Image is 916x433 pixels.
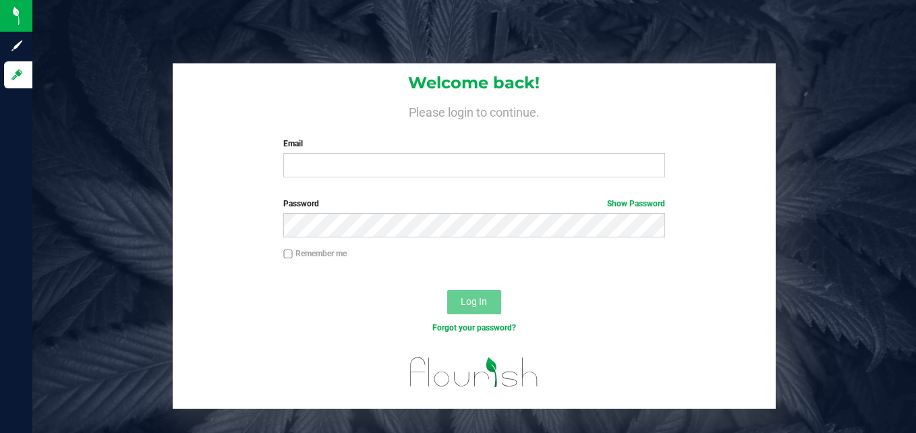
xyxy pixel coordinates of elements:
inline-svg: Log in [10,68,24,82]
inline-svg: Sign up [10,39,24,53]
img: flourish_logo.svg [399,348,549,397]
h4: Please login to continue. [173,103,775,119]
a: Show Password [607,199,665,208]
button: Log In [447,290,501,314]
h1: Welcome back! [173,74,775,92]
span: Password [283,199,319,208]
span: Log In [461,296,487,307]
label: Remember me [283,248,347,260]
a: Forgot your password? [432,323,516,333]
input: Remember me [283,250,293,259]
label: Email [283,138,665,150]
